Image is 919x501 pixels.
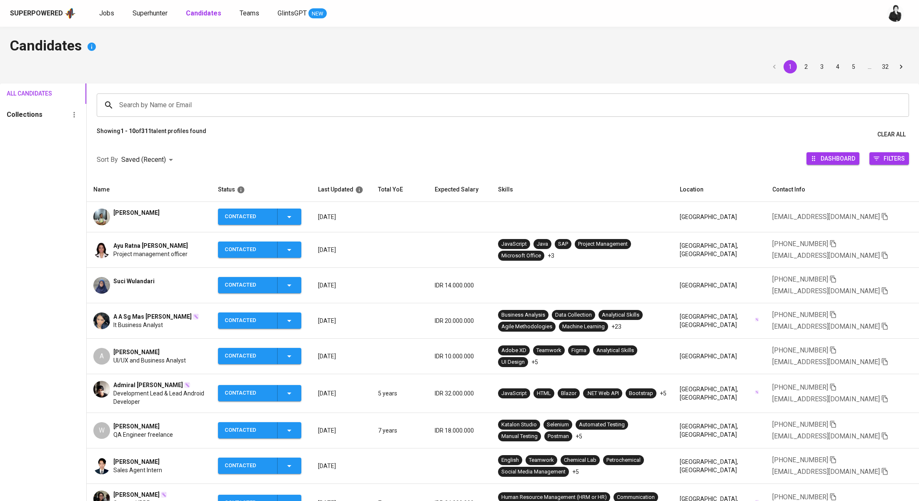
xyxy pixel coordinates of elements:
[680,458,759,474] div: [GEOGRAPHIC_DATA], [GEOGRAPHIC_DATA]
[318,213,365,221] p: [DATE]
[218,242,301,258] button: Contacted
[225,458,270,474] div: Contacted
[772,213,880,221] span: [EMAIL_ADDRESS][DOMAIN_NAME]
[435,352,485,360] p: IDR 10.000.000
[772,420,828,428] span: [PHONE_NUMBER]
[537,240,548,248] div: Java
[378,426,421,435] p: 7 years
[501,311,545,319] div: Business Analysis
[428,178,491,202] th: Expected Salary
[894,60,908,73] button: Go to next page
[113,242,188,250] span: Ayu Ratna [PERSON_NAME]
[629,390,653,398] div: Bootstrap
[766,60,909,73] nav: pagination navigation
[680,312,759,329] div: [GEOGRAPHIC_DATA], [GEOGRAPHIC_DATA]
[218,458,301,474] button: Contacted
[847,60,860,73] button: Go to page 5
[547,421,569,429] div: Selenium
[113,381,183,389] span: Admiral [PERSON_NAME]
[874,127,909,142] button: Clear All
[113,458,160,466] span: [PERSON_NAME]
[113,312,192,321] span: A A Sg Mas [PERSON_NAME]
[121,152,176,168] div: Saved (Recent)
[113,466,162,474] span: Sales Agent Intern
[579,421,625,429] div: Automated Testing
[7,109,43,121] h6: Collections
[113,348,160,356] span: [PERSON_NAME]
[806,152,859,165] button: Dashboard
[576,432,582,441] p: +5
[318,389,365,398] p: [DATE]
[113,422,160,431] span: [PERSON_NAME]
[772,432,880,440] span: [EMAIL_ADDRESS][DOMAIN_NAME]
[308,10,327,18] span: NEW
[97,127,206,142] p: Showing of talent profiles found
[606,456,641,464] div: Petrochemical
[772,383,828,391] span: [PHONE_NUMBER]
[278,8,327,19] a: GlintsGPT NEW
[218,422,301,438] button: Contacted
[435,426,485,435] p: IDR 18.000.000
[10,37,909,57] h4: Candidates
[680,213,759,221] div: [GEOGRAPHIC_DATA]
[10,9,63,18] div: Superpowered
[501,358,525,366] div: UI Design
[879,60,892,73] button: Go to page 32
[65,7,76,20] img: app logo
[93,242,110,258] img: 41b66b98eece929aa753eba4046abffd.jpg
[548,433,569,441] div: Postman
[572,468,579,476] p: +5
[680,352,759,360] div: [GEOGRAPHIC_DATA]
[536,347,561,355] div: Teamwork
[87,178,211,202] th: Name
[772,468,880,476] span: [EMAIL_ADDRESS][DOMAIN_NAME]
[184,382,190,388] img: magic_wand.svg
[311,178,371,202] th: Last Updated
[755,317,759,322] img: magic_wand.svg
[561,390,576,398] div: Blazor
[772,358,880,366] span: [EMAIL_ADDRESS][DOMAIN_NAME]
[225,242,270,258] div: Contacted
[564,456,596,464] div: Chemical Lab
[371,178,428,202] th: Total YoE
[121,155,166,165] p: Saved (Recent)
[558,240,568,248] div: SAP
[133,9,168,17] span: Superhunter
[680,385,759,402] div: [GEOGRAPHIC_DATA], [GEOGRAPHIC_DATA]
[578,240,628,248] div: Project Management
[186,8,223,19] a: Candidates
[378,389,421,398] p: 5 years
[680,281,759,290] div: [GEOGRAPHIC_DATA]
[501,433,538,441] div: Manual Testing
[772,240,828,248] span: [PHONE_NUMBER]
[120,128,135,134] b: 1 - 10
[225,277,270,293] div: Contacted
[772,456,828,464] span: [PHONE_NUMBER]
[673,178,766,202] th: Location
[211,178,311,202] th: Status
[7,88,43,99] span: All Candidates
[821,153,855,164] span: Dashboard
[93,422,110,439] div: W
[318,462,365,470] p: [DATE]
[772,395,880,403] span: [EMAIL_ADDRESS][DOMAIN_NAME]
[93,312,110,329] img: d9a52bf8841ace1d6c70901756ed747f.jpg
[435,389,485,398] p: IDR 32.000.000
[160,491,167,498] img: magic_wand.svg
[318,426,365,435] p: [DATE]
[772,346,828,354] span: [PHONE_NUMBER]
[548,252,554,260] p: +3
[113,250,188,258] span: Project management officer
[240,8,261,19] a: Teams
[113,389,205,406] span: Development Lead & Lead Android Developer
[815,60,829,73] button: Go to page 3
[660,389,666,398] p: +5
[887,5,904,22] img: medwi@glints.com
[93,277,110,294] img: 51e8663b7045c14807e108c1f4e81431.jpg
[435,281,485,290] p: IDR 14.000.000
[491,178,673,202] th: Skills
[113,356,186,365] span: UI/UX and Business Analyst
[186,9,221,17] b: Candidates
[93,381,110,398] img: eb2856d9170f0296d05b47c7c67d2cdb.jpg
[877,129,906,140] span: Clear All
